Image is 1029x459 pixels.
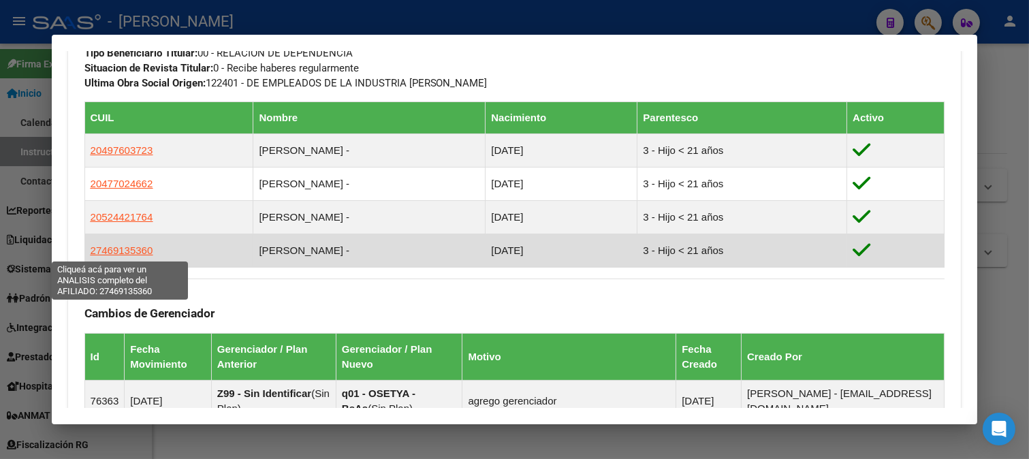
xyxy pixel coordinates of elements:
h3: Cambios de Gerenciador [84,306,945,321]
th: Gerenciador / Plan Nuevo [336,333,462,380]
td: agrego gerenciador [462,380,676,422]
th: Nombre [253,101,486,133]
td: 3 - Hijo < 21 años [637,234,847,267]
th: CUIL [84,101,253,133]
td: [PERSON_NAME] - [EMAIL_ADDRESS][DOMAIN_NAME] [742,380,945,422]
th: Id [84,333,125,380]
th: Nacimiento [486,101,637,133]
td: [DATE] [486,167,637,200]
div: Open Intercom Messenger [983,413,1015,445]
td: 3 - Hijo < 21 años [637,200,847,234]
span: 20524421764 [91,211,153,223]
td: [DATE] [486,200,637,234]
span: 27469135360 [91,244,153,256]
span: 00 - RELACION DE DEPENDENCIA [84,47,353,59]
th: Fecha Creado [676,333,742,380]
td: [DATE] [486,133,637,167]
th: Creado Por [742,333,945,380]
td: [PERSON_NAME] - [253,133,486,167]
td: [DATE] [125,380,212,422]
td: [PERSON_NAME] - [253,200,486,234]
td: ( ) [211,380,336,422]
th: Motivo [462,333,676,380]
th: Fecha Movimiento [125,333,212,380]
td: [DATE] [486,234,637,267]
td: 76363 [84,380,125,422]
span: 122401 - DE EMPLEADOS DE LA INDUSTRIA [PERSON_NAME] [84,77,488,89]
td: 3 - Hijo < 21 años [637,133,847,167]
span: Sin Plan [371,402,409,414]
span: 20477024662 [91,178,153,189]
td: [DATE] [676,380,742,422]
strong: Z99 - Sin Identificar [217,387,311,399]
span: 20497603723 [91,144,153,156]
th: Activo [847,101,945,133]
td: ( ) [336,380,462,422]
strong: Ultima Obra Social Origen: [84,77,206,89]
th: Gerenciador / Plan Anterior [211,333,336,380]
strong: Tipo Beneficiario Titular: [84,47,197,59]
strong: q01 - OSETYA - BsAs [342,387,415,414]
td: [PERSON_NAME] - [253,167,486,200]
th: Parentesco [637,101,847,133]
td: [PERSON_NAME] - [253,234,486,267]
td: 3 - Hijo < 21 años [637,167,847,200]
strong: Situacion de Revista Titular: [84,62,213,74]
span: 0 - Recibe haberes regularmente [84,62,359,74]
